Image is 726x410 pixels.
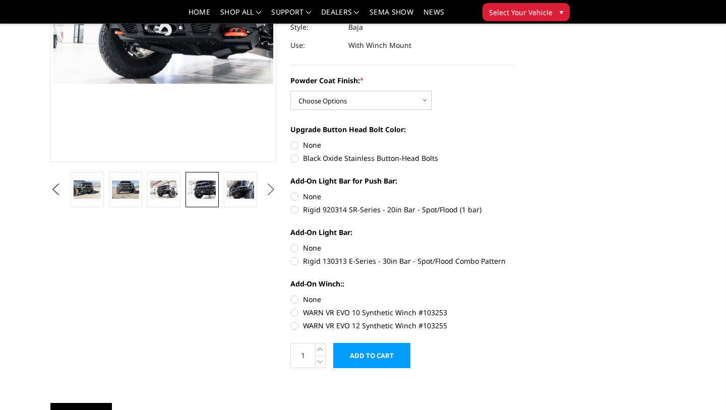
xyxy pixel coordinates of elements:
label: WARN VR EVO 12 Synthetic Winch #103255 [290,320,516,331]
label: Add-On Light Bar: [290,227,516,238]
dt: Style: [290,18,341,36]
button: Previous [48,182,63,197]
img: 2021-2025 Ford Raptor - Freedom Series - Baja Front Bumper (winch mount) [112,181,139,199]
label: Rigid 130313 E-Series - 30in Bar - Spot/Flood Combo Pattern [290,256,516,266]
label: Add-On Light Bar for Push Bar: [290,175,516,186]
span: Select Your Vehicle [489,7,553,18]
button: Select Your Vehicle [482,3,570,21]
dd: Baja [348,18,363,36]
label: WARN VR EVO 10 Synthetic Winch #103253 [290,307,516,318]
button: Next [263,182,278,197]
a: Support [271,9,311,23]
label: Powder Coat Finish: [290,75,516,86]
label: None [290,294,516,305]
img: 2021-2025 Ford Raptor - Freedom Series - Baja Front Bumper (winch mount) [74,181,101,199]
label: None [290,191,516,202]
label: Upgrade Button Head Bolt Color: [290,124,516,135]
label: None [290,140,516,150]
label: None [290,243,516,253]
a: SEMA Show [370,9,413,23]
img: 2021-2025 Ford Raptor - Freedom Series - Baja Front Bumper (winch mount) [189,181,216,199]
a: News [423,9,444,23]
img: 2021-2025 Ford Raptor - Freedom Series - Baja Front Bumper (winch mount) [150,181,177,199]
label: Rigid 920314 SR-Series - 20in Bar - Spot/Flood (1 bar) [290,204,516,215]
a: shop all [220,9,261,23]
input: Add to Cart [333,343,410,368]
dd: With Winch Mount [348,36,411,54]
a: Home [189,9,210,23]
span: ▾ [560,7,563,17]
dt: Use: [290,36,341,54]
iframe: Chat Widget [676,362,726,410]
img: 2021-2025 Ford Raptor - Freedom Series - Baja Front Bumper (winch mount) [227,181,254,199]
label: Add-On Winch:: [290,278,516,289]
a: Dealers [321,9,359,23]
label: Black Oxide Stainless Button-Head Bolts [290,153,516,163]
